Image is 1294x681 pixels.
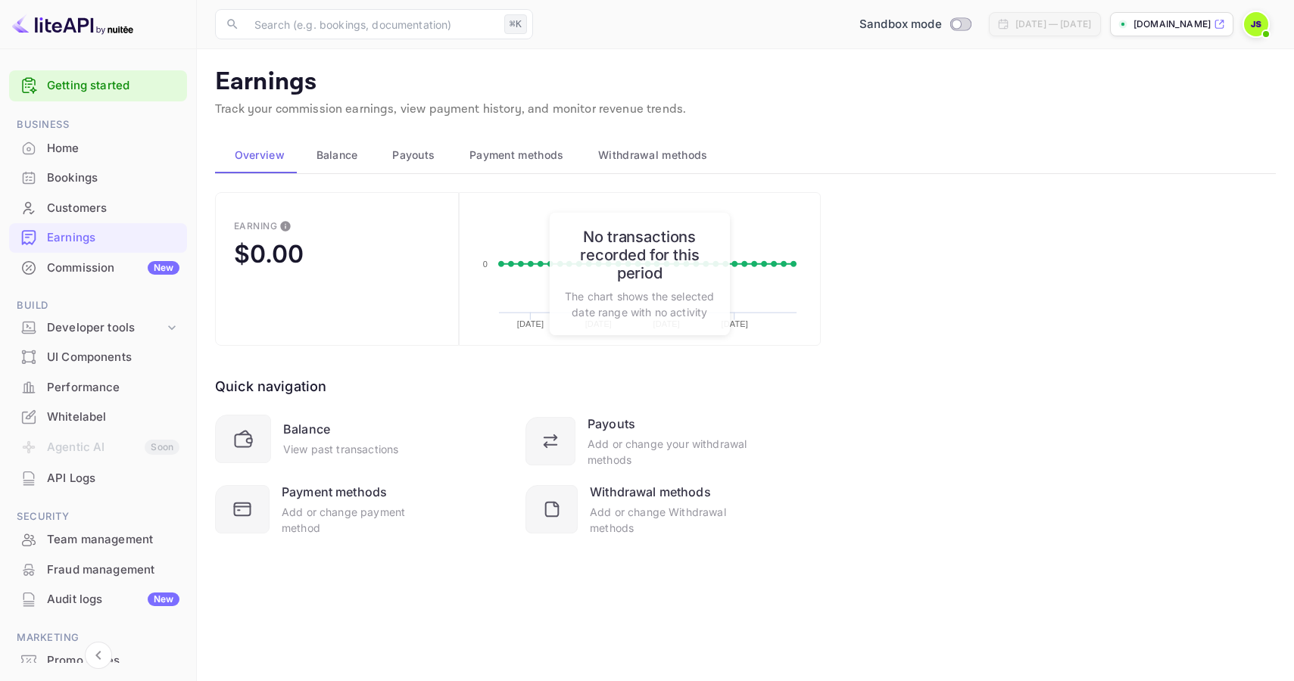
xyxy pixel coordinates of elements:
[282,483,387,501] div: Payment methods
[215,137,1276,173] div: scrollable auto tabs example
[215,101,1276,119] p: Track your commission earnings, view payment history, and monitor revenue trends.
[9,464,187,493] div: API Logs
[504,14,527,34] div: ⌘K
[47,77,179,95] a: Getting started
[12,12,133,36] img: LiteAPI logo
[9,373,187,401] a: Performance
[283,441,398,457] div: View past transactions
[9,253,187,281] a: CommissionNew
[9,223,187,253] div: Earnings
[85,642,112,669] button: Collapse navigation
[215,67,1276,98] p: Earnings
[9,343,187,372] div: UI Components
[482,260,487,269] text: 0
[516,319,543,328] text: [DATE]
[853,16,977,33] div: Switch to Production mode
[9,134,187,162] a: Home
[47,379,179,396] div: Performance
[47,652,179,670] div: Promo codes
[47,349,179,366] div: UI Components
[47,319,164,337] div: Developer tools
[9,585,187,613] a: Audit logsNew
[47,591,179,608] div: Audit logs
[9,194,187,223] div: Customers
[235,146,285,164] span: Overview
[1133,17,1211,31] p: [DOMAIN_NAME]
[9,194,187,222] a: Customers
[47,470,179,487] div: API Logs
[9,223,187,251] a: Earnings
[722,319,748,328] text: [DATE]
[234,220,277,232] div: Earning
[9,297,187,314] span: Build
[9,163,187,193] div: Bookings
[9,315,187,341] div: Developer tools
[47,140,179,157] div: Home
[9,525,187,553] a: Team management
[234,239,304,269] div: $0.00
[1015,17,1091,31] div: [DATE] — [DATE]
[859,16,942,33] span: Sandbox mode
[47,531,179,549] div: Team management
[565,228,715,282] h6: No transactions recorded for this period
[598,146,707,164] span: Withdrawal methods
[9,343,187,371] a: UI Components
[9,555,187,583] a: Fraud management
[282,504,438,536] div: Add or change payment method
[9,403,187,432] div: Whitelabel
[47,169,179,187] div: Bookings
[148,592,179,606] div: New
[588,415,635,433] div: Payouts
[9,373,187,403] div: Performance
[590,483,711,501] div: Withdrawal methods
[47,229,179,247] div: Earnings
[47,561,179,579] div: Fraud management
[283,420,330,438] div: Balance
[9,508,187,525] span: Security
[9,163,187,191] a: Bookings
[9,646,187,676] div: Promo codes
[9,134,187,163] div: Home
[9,646,187,674] a: Promo codes
[9,70,187,101] div: Getting started
[590,504,748,536] div: Add or change Withdrawal methods
[215,192,459,346] button: EarningThis is the amount of confirmed commission that will be paid to you on the next scheduled ...
[316,146,358,164] span: Balance
[9,630,187,646] span: Marketing
[9,525,187,555] div: Team management
[9,253,187,283] div: CommissionNew
[47,260,179,277] div: Commission
[392,146,435,164] span: Payouts
[469,146,564,164] span: Payment methods
[9,464,187,492] a: API Logs
[245,9,498,39] input: Search (e.g. bookings, documentation)
[47,200,179,217] div: Customers
[9,555,187,585] div: Fraud management
[9,585,187,614] div: Audit logsNew
[1244,12,1268,36] img: John Sutton
[215,376,326,396] div: Quick navigation
[148,261,179,275] div: New
[588,436,748,468] div: Add or change your withdrawal methods
[565,288,715,320] p: The chart shows the selected date range with no activity
[9,117,187,133] span: Business
[47,409,179,426] div: Whitelabel
[273,214,298,238] button: This is the amount of confirmed commission that will be paid to you on the next scheduled deposit
[9,403,187,431] a: Whitelabel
